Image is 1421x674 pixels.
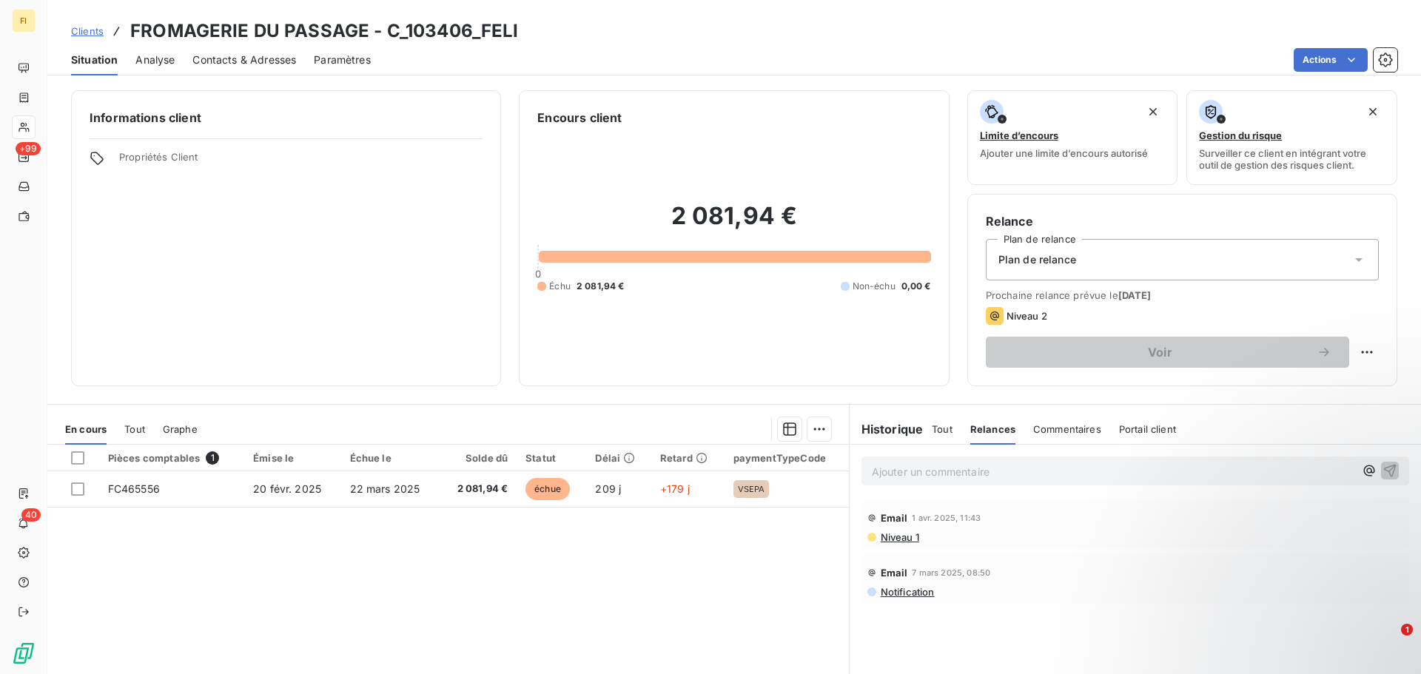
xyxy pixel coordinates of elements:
[12,9,36,33] div: FI
[1033,423,1101,435] span: Commentaires
[1118,289,1152,301] span: [DATE]
[549,280,571,293] span: Échu
[537,109,622,127] h6: Encours client
[119,151,483,172] span: Propriétés Client
[135,53,175,67] span: Analyse
[912,513,981,522] span: 1 avr. 2025, 11:43
[660,482,690,495] span: +179 j
[16,142,41,155] span: +99
[1004,346,1317,358] span: Voir
[12,641,36,665] img: Logo LeanPay
[850,420,924,438] h6: Historique
[970,423,1015,435] span: Relances
[314,53,371,67] span: Paramètres
[253,482,321,495] span: 20 févr. 2025
[71,25,104,37] span: Clients
[901,280,931,293] span: 0,00 €
[986,289,1379,301] span: Prochaine relance prévue le
[1119,423,1176,435] span: Portail client
[986,337,1349,368] button: Voir
[350,452,431,464] div: Échue le
[733,452,840,464] div: paymentTypeCode
[449,482,508,496] span: 2 081,94 €
[71,24,104,38] a: Clients
[1199,129,1282,141] span: Gestion du risque
[932,423,953,435] span: Tout
[65,423,107,435] span: En cours
[1125,530,1421,634] iframe: Intercom notifications message
[881,512,908,524] span: Email
[525,452,577,464] div: Statut
[738,485,765,493] span: VSEPA
[577,280,625,293] span: 2 081,94 €
[535,268,541,280] span: 0
[1199,147,1385,171] span: Surveiller ce client en intégrant votre outil de gestion des risques client.
[1294,48,1368,72] button: Actions
[595,452,642,464] div: Délai
[986,212,1379,230] h6: Relance
[879,586,935,598] span: Notification
[192,53,296,67] span: Contacts & Adresses
[980,147,1148,159] span: Ajouter une limite d’encours autorisé
[1401,624,1413,636] span: 1
[350,482,420,495] span: 22 mars 2025
[660,452,716,464] div: Retard
[912,568,990,577] span: 7 mars 2025, 08:50
[108,451,235,465] div: Pièces comptables
[525,478,570,500] span: échue
[71,53,118,67] span: Situation
[998,252,1076,267] span: Plan de relance
[967,90,1178,185] button: Limite d’encoursAjouter une limite d’encours autorisé
[163,423,198,435] span: Graphe
[879,531,919,543] span: Niveau 1
[108,482,160,495] span: FC465556
[1186,90,1397,185] button: Gestion du risqueSurveiller ce client en intégrant votre outil de gestion des risques client.
[1007,310,1047,322] span: Niveau 2
[130,18,519,44] h3: FROMAGERIE DU PASSAGE - C_103406_FELI
[595,482,621,495] span: 209 j
[881,567,908,579] span: Email
[537,201,930,246] h2: 2 081,94 €
[1371,624,1406,659] iframe: Intercom live chat
[853,280,896,293] span: Non-échu
[124,423,145,435] span: Tout
[21,508,41,522] span: 40
[253,452,332,464] div: Émise le
[980,129,1058,141] span: Limite d’encours
[449,452,508,464] div: Solde dû
[90,109,483,127] h6: Informations client
[206,451,219,465] span: 1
